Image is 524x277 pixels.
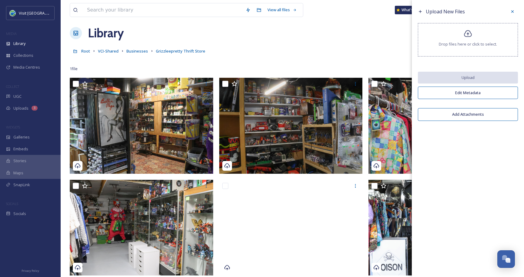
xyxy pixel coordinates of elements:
[19,10,87,16] span: Visit [GEOGRAPHIC_DATA] [US_STATE]
[156,48,205,54] span: Grizzleepretty Thrift Store
[13,94,22,99] span: UGC
[219,180,363,275] img: Grizzleepretty-Thrift Store-5-CAVC%20.jpg
[439,41,497,47] span: Drop files here or click to select.
[13,182,30,188] span: SnapLink
[22,269,39,273] span: Privacy Policy
[70,66,78,72] span: 1 file
[219,78,363,173] img: Grizzleepretty-Thrift Store-8-CAVC%20.jpg
[13,134,30,140] span: Galleries
[13,211,26,217] span: Socials
[32,106,38,111] div: 3
[13,53,33,58] span: Collections
[84,3,243,17] input: Search your library
[13,146,28,152] span: Embeds
[368,180,512,275] img: Grizzleepretty-Thrift Store-4-CAVC%20.jpg
[6,201,18,206] span: SOCIALS
[6,84,19,89] span: COLLECT
[395,6,425,14] a: What's New
[497,250,515,268] button: Open Chat
[126,48,148,54] span: Businesses
[13,158,26,164] span: Stories
[6,31,17,36] span: MEDIA
[70,180,213,275] img: Grizzleepretty-Thrift Store-6-CAVC%20.jpg
[418,108,518,121] button: Add Attachments
[13,105,29,111] span: Uploads
[88,24,124,42] a: Library
[98,48,119,54] span: VCI-Shared
[98,47,119,55] a: VCI-Shared
[13,41,25,46] span: Library
[426,8,465,15] span: Upload New Files
[264,4,300,16] a: View all files
[418,87,518,99] button: Edit Metadata
[156,47,205,55] a: Grizzleepretty Thrift Store
[22,267,39,274] a: Privacy Policy
[126,47,148,55] a: Businesses
[81,47,90,55] a: Root
[418,72,518,84] button: Upload
[13,170,23,176] span: Maps
[6,125,20,129] span: WIDGETS
[13,64,40,70] span: Media Centres
[81,48,90,54] span: Root
[10,10,16,16] img: cvctwitlogo_400x400.jpg
[70,78,213,173] img: Grizzleepretty-Thrift Store-9-CAVC%20.jpg
[368,78,512,173] img: Grizzleepretty-Thrift Store-7-CAVC%20.jpg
